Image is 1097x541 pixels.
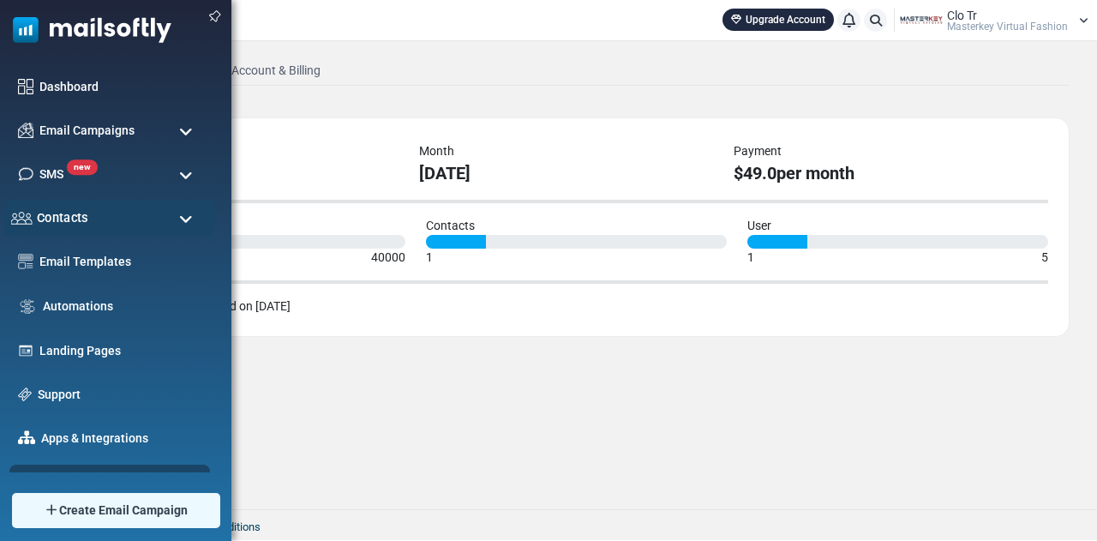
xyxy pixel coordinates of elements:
[1041,249,1048,267] div: 5
[39,78,201,96] a: Dashboard
[199,55,334,86] a: My Account & Billing
[900,8,943,33] img: User Logo
[67,159,98,175] span: new
[426,249,433,267] div: 1
[419,142,713,160] div: Month
[18,254,33,269] img: email-templates-icon.svg
[419,160,713,186] div: [DATE]
[18,297,37,316] img: workflow.svg
[56,509,1097,540] footer: 2025
[37,208,88,227] span: Contacts
[722,9,834,31] a: Upgrade Account
[18,388,32,401] img: support-icon.svg
[59,502,188,520] span: Create Email Campaign
[11,212,33,225] img: contacts-icon.svg
[18,79,33,94] img: dashboard-icon.svg
[43,298,201,316] a: Automations
[18,166,33,182] img: sms-icon.png
[734,160,1028,186] div: $49.0
[39,165,63,183] span: SMS
[18,123,33,138] img: campaigns-icon.png
[105,298,1048,316] div: Upcoming bill will be paid on [DATE]
[747,219,771,232] span: User
[947,21,1068,32] span: Masterkey Virtual Fashion
[947,9,977,21] span: Clo Tr
[39,253,201,271] a: Email Templates
[900,8,1088,33] a: User Logo Clo Tr Masterkey Virtual Fashion
[39,122,135,140] span: Email Campaigns
[776,163,854,183] span: per month
[105,160,399,186] div: Mailsoftly Basic
[734,142,1028,160] div: Payment
[39,342,201,360] a: Landing Pages
[371,249,405,267] div: 40000
[747,249,754,267] div: 1
[38,386,201,404] a: Support
[105,142,399,160] div: Plan
[18,343,33,358] img: landing_pages.svg
[426,219,475,232] span: Contacts
[41,430,201,448] a: Apps & Integrations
